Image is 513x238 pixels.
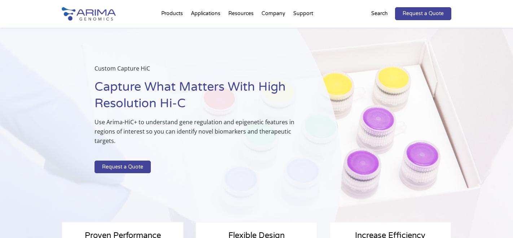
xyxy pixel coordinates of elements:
h1: Capture What Matters With High Resolution Hi-C [95,79,306,117]
a: Request a Quote [395,7,451,20]
img: Arima-Genomics-logo [62,7,116,21]
p: Custom Capture HiC [95,64,306,79]
a: Request a Quote [95,161,151,174]
p: Use Arima-HiC+ to understand gene regulation and epigenetic features in regions of interest so yo... [95,117,306,151]
p: Search [371,9,388,18]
